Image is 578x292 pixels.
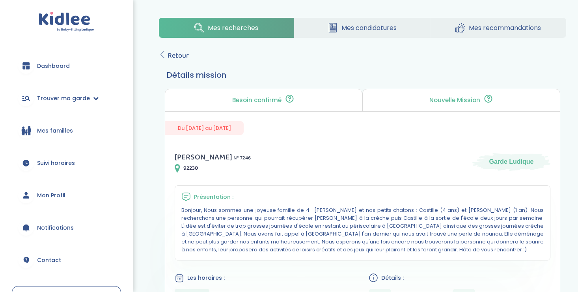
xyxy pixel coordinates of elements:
img: logo.svg [39,12,94,32]
span: Les horaires : [187,274,225,282]
span: Retour [168,50,189,61]
span: [PERSON_NAME] [175,151,232,163]
a: Mes familles [12,116,121,145]
span: Présentation : [194,193,233,201]
span: Mes familles [37,127,73,135]
a: Retour [159,50,189,61]
a: Notifications [12,213,121,242]
span: 92230 [183,164,198,172]
span: N° 7246 [233,154,251,162]
p: Nouvelle Mission [429,97,480,103]
span: Dashboard [37,62,70,70]
a: Mes recommandations [430,18,566,38]
a: Mes recherches [159,18,294,38]
span: Mes recherches [208,23,258,33]
span: Mes candidatures [341,23,397,33]
span: Mes recommandations [469,23,541,33]
span: Mon Profil [37,191,65,200]
span: Notifications [37,224,74,232]
span: Trouver ma garde [37,94,90,103]
a: Dashboard [12,52,121,80]
a: Trouver ma garde [12,84,121,112]
span: Du [DATE] au [DATE] [165,121,244,135]
p: Bonjour, Nous sommes une joyeuse famille de 4 : [PERSON_NAME] et nos petits chatons : Castille (4... [181,206,544,254]
h3: Détails mission [167,69,558,81]
p: Besoin confirmé [232,97,282,103]
span: Suivi horaires [37,159,75,167]
a: Mes candidatures [295,18,430,38]
a: Contact [12,246,121,274]
a: Suivi horaires [12,149,121,177]
span: Garde Ludique [489,157,534,166]
span: Contact [37,256,61,264]
a: Mon Profil [12,181,121,210]
span: Détails : [381,274,404,282]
